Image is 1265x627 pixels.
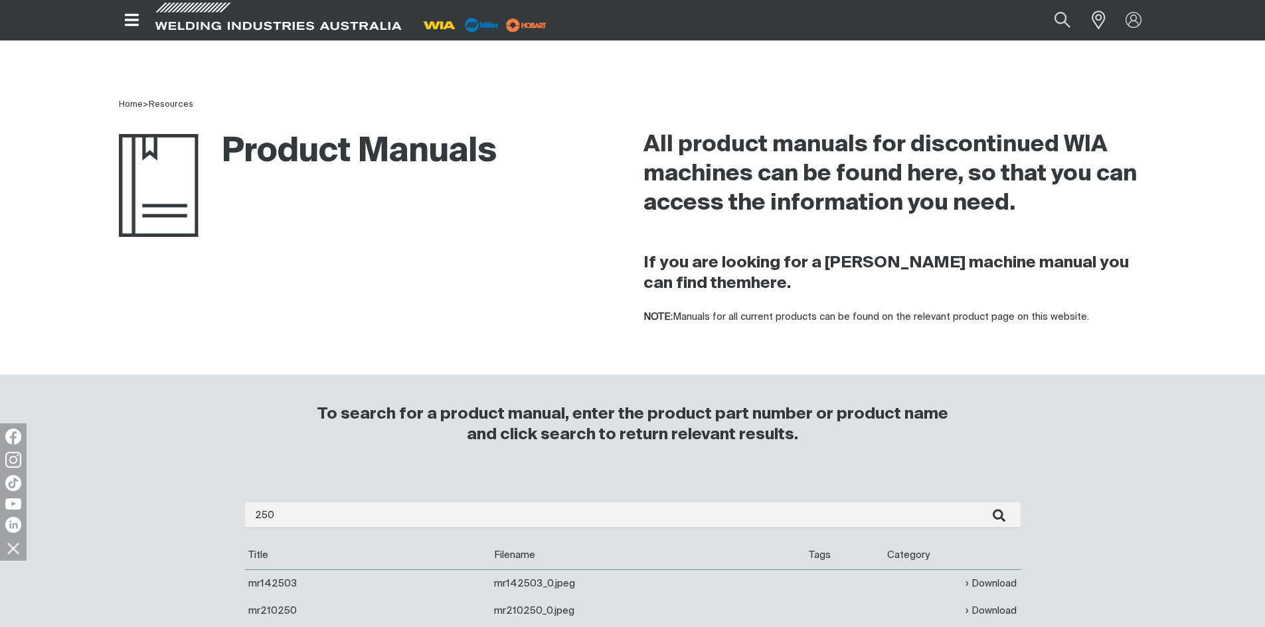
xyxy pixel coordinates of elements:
[5,498,21,510] img: YouTube
[643,312,673,322] strong: NOTE:
[491,597,805,624] td: mr210250_0.jpeg
[2,537,25,559] img: hide socials
[643,310,1147,325] p: Manuals for all current products can be found on the relevant product page on this website.
[502,15,550,35] img: miller
[751,275,791,291] a: here.
[5,429,21,445] img: Facebook
[966,603,1017,618] a: Download
[502,20,550,30] a: miller
[1040,5,1085,35] button: Search products
[643,131,1147,218] h2: All product manuals for discontinued WIA machines can be found here, so that you can access the i...
[149,100,193,109] a: Resources
[491,541,805,569] th: Filename
[245,597,491,624] td: mr210250
[805,541,884,569] th: Tags
[491,569,805,597] td: mr142503_0.jpeg
[143,100,149,109] span: >
[1023,5,1084,35] input: Product name or item number...
[5,517,21,533] img: LinkedIn
[643,255,1129,291] strong: If you are looking for a [PERSON_NAME] machine manual you can find them
[966,576,1017,591] a: Download
[311,404,954,445] h3: To search for a product manual, enter the product part number or product name and click search to...
[245,502,1021,528] input: Enter search...
[884,541,962,569] th: Category
[245,541,491,569] th: Title
[119,100,143,109] a: Home
[119,131,497,174] h1: Product Manuals
[245,569,491,597] td: mr142503
[5,452,21,468] img: Instagram
[5,475,21,491] img: TikTok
